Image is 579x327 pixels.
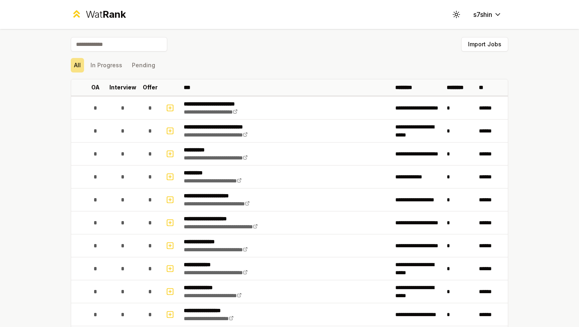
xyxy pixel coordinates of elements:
span: Rank [103,8,126,20]
div: Wat [86,8,126,21]
button: In Progress [87,58,125,72]
button: s7shin [467,7,508,22]
p: Offer [143,83,158,91]
button: Pending [129,58,158,72]
button: Import Jobs [461,37,508,52]
a: WatRank [71,8,126,21]
span: s7shin [473,10,492,19]
p: OA [91,83,100,91]
button: All [71,58,84,72]
p: Interview [109,83,136,91]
